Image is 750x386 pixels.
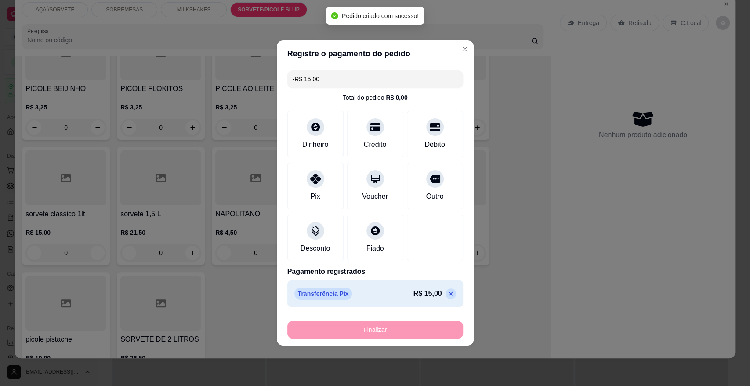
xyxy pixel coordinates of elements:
header: Registre o pagamento do pedido [277,40,474,67]
div: Crédito [364,139,387,150]
div: Voucher [362,191,388,202]
div: Desconto [301,243,330,254]
div: Pix [310,191,320,202]
div: Outro [426,191,443,202]
p: R$ 15,00 [413,288,442,299]
div: Total do pedido [342,93,407,102]
div: R$ 0,00 [386,93,407,102]
p: Pagamento registrados [287,266,463,277]
p: Transferência Pix [294,288,352,300]
span: check-circle [331,12,338,19]
span: Pedido criado com sucesso! [342,12,419,19]
button: Close [458,42,472,56]
div: Fiado [366,243,384,254]
div: Dinheiro [302,139,329,150]
input: Ex.: hambúrguer de cordeiro [293,70,458,88]
div: Débito [424,139,445,150]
